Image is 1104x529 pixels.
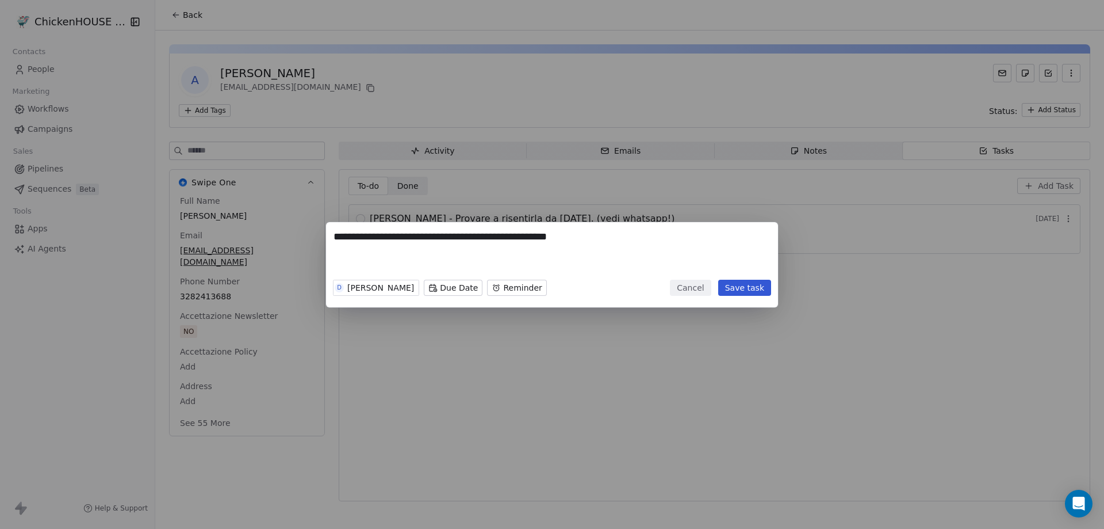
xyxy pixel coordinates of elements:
button: Cancel [670,280,711,296]
div: [PERSON_NAME] [347,284,414,292]
span: Due Date [440,282,478,294]
span: Reminder [503,282,542,294]
button: Reminder [487,280,546,296]
div: D [337,283,342,292]
button: Save task [718,280,771,296]
button: Due Date [424,280,482,296]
